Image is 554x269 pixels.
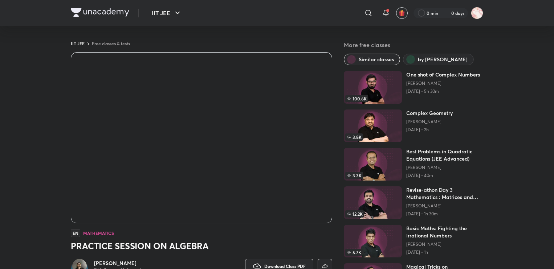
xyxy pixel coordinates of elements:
[471,7,483,19] img: Kritika Singh
[418,56,468,63] span: by Ayush Patni
[406,148,483,162] h6: Best Problems in Quadratic Equations (JEE Advanced)
[406,127,453,133] p: [DATE] • 2h
[71,229,80,237] span: EN
[94,260,147,267] a: [PERSON_NAME]
[345,95,368,102] span: 100.6K
[443,9,450,17] img: streak
[406,186,483,201] h6: Revise-athon Day 3 Mathematics : Matrices and Determinants
[345,172,363,179] span: 3.3K
[92,41,130,46] a: Free classes & tests
[71,8,129,18] a: Company Logo
[396,7,408,19] button: avatar
[406,203,483,209] a: [PERSON_NAME]
[406,109,453,117] h6: Complex Geometry
[403,54,474,65] button: by Ayush Patni
[71,8,129,17] img: Company Logo
[406,241,483,247] a: [PERSON_NAME]
[147,6,186,20] button: IIT JEE
[71,240,332,252] h3: PRACTICE SESSION ON ALGEBRA
[71,53,332,223] iframe: Class
[406,80,480,86] a: [PERSON_NAME]
[399,10,405,16] img: avatar
[345,133,363,141] span: 3.8K
[345,249,363,256] span: 5.7K
[344,54,400,65] button: Similar classes
[406,71,480,78] h6: One shot of Complex Numbers
[264,263,306,269] span: Download Class PDF
[406,225,483,239] h6: Basic Maths: Fighting the Irrational Numbers
[71,41,85,46] a: IIT JEE
[406,119,453,125] a: [PERSON_NAME]
[345,210,364,218] span: 12.2K
[406,211,483,217] p: [DATE] • 1h 30m
[406,249,483,255] p: [DATE] • 1h
[83,231,114,235] h4: Mathematics
[406,88,480,94] p: [DATE] • 5h 30m
[406,173,483,178] p: [DATE] • 40m
[344,41,483,49] h5: More free classes
[406,165,483,170] a: [PERSON_NAME]
[359,56,394,63] span: Similar classes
